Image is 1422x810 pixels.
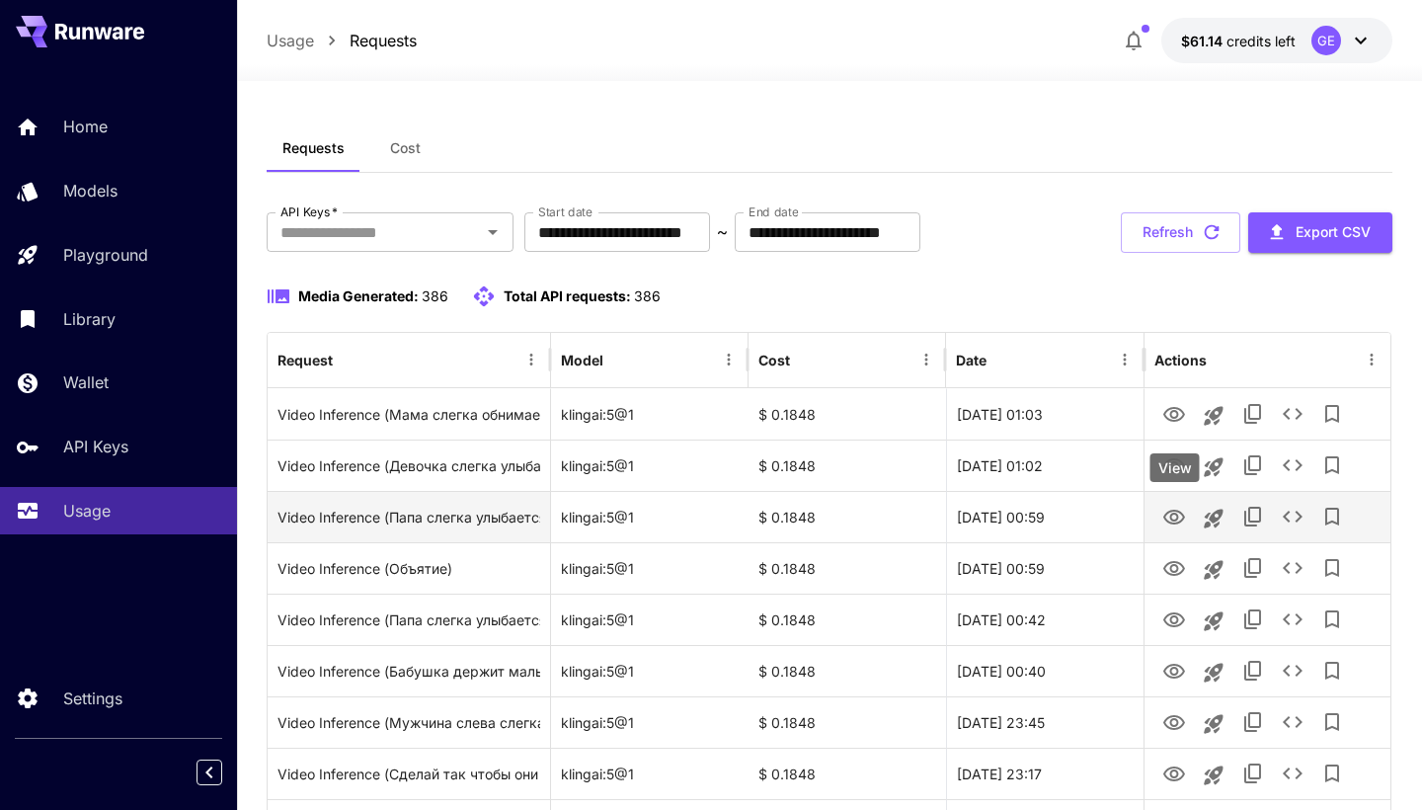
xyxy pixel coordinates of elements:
span: Media Generated: [298,287,419,304]
div: 03 Oct, 2025 00:59 [946,542,1144,594]
button: Add to library [1312,651,1352,690]
button: View [1154,701,1194,742]
button: Add to library [1312,754,1352,793]
div: GE [1311,26,1341,55]
button: Menu [912,346,940,373]
button: Add to library [1312,600,1352,639]
div: Model [561,352,603,368]
button: Launch in playground [1194,447,1233,487]
span: 386 [634,287,661,304]
button: Copy TaskUUID [1233,754,1273,793]
button: See details [1273,754,1312,793]
div: 02 Oct, 2025 23:45 [946,696,1144,748]
label: Start date [538,203,592,220]
button: Add to library [1312,702,1352,742]
div: klingai:5@1 [551,645,749,696]
button: View [1154,547,1194,588]
div: $ 0.1848 [749,491,946,542]
button: Launch in playground [1194,704,1233,744]
span: Total API requests: [504,287,631,304]
button: View [1154,650,1194,690]
div: klingai:5@1 [551,696,749,748]
p: Home [63,115,108,138]
div: Click to copy prompt [277,749,540,799]
button: Menu [1111,346,1139,373]
div: Actions [1154,352,1207,368]
button: Copy TaskUUID [1233,445,1273,485]
nav: breadcrumb [267,29,417,52]
div: $ 0.1848 [749,696,946,748]
p: Playground [63,243,148,267]
button: Launch in playground [1194,499,1233,538]
div: Click to copy prompt [277,697,540,748]
div: 02 Oct, 2025 23:17 [946,748,1144,799]
button: View [1154,393,1194,434]
div: Request [277,352,333,368]
button: Add to library [1312,497,1352,536]
button: See details [1273,394,1312,434]
div: Collapse sidebar [211,755,237,790]
div: $ 0.1848 [749,748,946,799]
button: Sort [335,346,362,373]
div: klingai:5@1 [551,542,749,594]
button: Copy TaskUUID [1233,394,1273,434]
span: Cost [390,139,421,157]
button: Add to library [1312,394,1352,434]
div: klingai:5@1 [551,388,749,440]
div: 03 Oct, 2025 00:59 [946,491,1144,542]
div: Cost [758,352,790,368]
div: $61.1404 [1181,31,1296,51]
p: Wallet [63,370,109,394]
span: credits left [1226,33,1296,49]
label: End date [749,203,798,220]
button: Sort [792,346,820,373]
p: Requests [350,29,417,52]
div: Date [956,352,987,368]
p: Models [63,179,118,202]
div: View [1150,453,1200,482]
div: Click to copy prompt [277,492,540,542]
p: ~ [717,220,728,244]
button: Launch in playground [1194,653,1233,692]
button: Copy TaskUUID [1233,548,1273,588]
div: Click to copy prompt [277,389,540,440]
button: See details [1273,702,1312,742]
div: klingai:5@1 [551,748,749,799]
button: Open [479,218,507,246]
div: $ 0.1848 [749,594,946,645]
button: Copy TaskUUID [1233,702,1273,742]
label: API Keys [280,203,338,220]
button: $61.1404GE [1161,18,1392,63]
button: See details [1273,651,1312,690]
div: Click to copy prompt [277,646,540,696]
div: klingai:5@1 [551,491,749,542]
div: klingai:5@1 [551,440,749,491]
div: 03 Oct, 2025 01:02 [946,440,1144,491]
p: Settings [63,687,122,710]
div: Click to copy prompt [277,441,540,491]
button: View [1154,599,1194,639]
a: Usage [267,29,314,52]
button: Copy TaskUUID [1233,651,1273,690]
button: See details [1273,600,1312,639]
button: View [1154,496,1194,536]
div: Click to copy prompt [277,595,540,645]
p: Library [63,307,116,331]
div: 03 Oct, 2025 00:42 [946,594,1144,645]
button: See details [1273,548,1312,588]
button: Export CSV [1248,212,1392,253]
div: klingai:5@1 [551,594,749,645]
button: Copy TaskUUID [1233,497,1273,536]
div: Click to copy prompt [277,543,540,594]
button: Launch in playground [1194,756,1233,795]
button: Refresh [1121,212,1240,253]
button: Menu [1358,346,1385,373]
button: Launch in playground [1194,550,1233,590]
div: 03 Oct, 2025 00:40 [946,645,1144,696]
span: Requests [282,139,345,157]
button: Add to library [1312,445,1352,485]
div: $ 0.1848 [749,388,946,440]
p: API Keys [63,435,128,458]
button: Launch in playground [1194,602,1233,641]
